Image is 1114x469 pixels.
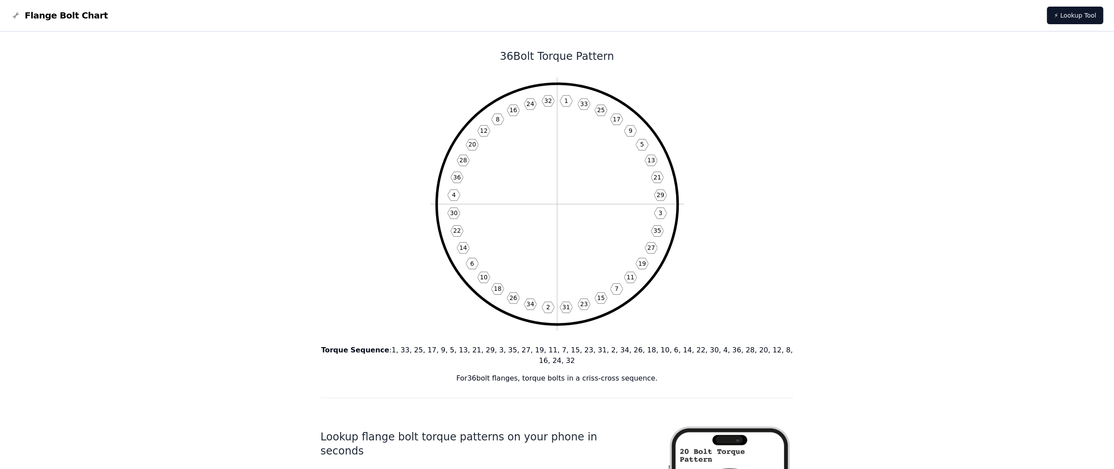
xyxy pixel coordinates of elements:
span: Flange Bolt Chart [25,9,108,22]
text: 3 [659,209,662,216]
text: 8 [496,116,500,123]
a: ⚡ Lookup Tool [1047,7,1103,24]
text: 19 [638,260,646,267]
text: 4 [452,191,456,198]
text: 20 [468,141,476,148]
text: 1 [564,97,568,104]
text: 30 [450,209,458,216]
p: For 36 bolt flanges, torque bolts in a criss-cross sequence. [321,373,794,384]
text: 25 [597,106,605,114]
text: 27 [647,244,655,251]
text: 33 [580,100,588,107]
text: 24 [526,100,534,107]
text: 23 [580,300,588,308]
text: 12 [480,127,488,134]
text: 11 [626,274,634,281]
text: 29 [656,191,664,198]
text: 13 [647,157,655,164]
text: 34 [526,300,534,308]
img: Flange Bolt Chart Logo [11,10,21,21]
text: 16 [509,106,517,114]
a: Flange Bolt Chart LogoFlange Bolt Chart [11,9,108,22]
text: 6 [470,260,474,267]
text: 32 [544,97,552,104]
p: : 1, 33, 25, 17, 9, 5, 13, 21, 29, 3, 35, 27, 19, 11, 7, 15, 23, 31, 2, 34, 26, 18, 10, 6, 14, 22... [321,345,794,366]
text: 21 [653,174,661,181]
text: 10 [480,274,488,281]
text: 36 [453,174,461,181]
text: 5 [640,141,644,148]
text: 35 [653,227,661,234]
text: 9 [629,127,633,134]
text: 15 [597,294,605,301]
text: 28 [459,157,467,164]
text: 2 [546,304,550,311]
text: 17 [613,116,621,123]
text: 31 [562,304,570,311]
text: 7 [614,285,618,292]
text: 18 [494,285,502,292]
h1: 36 Bolt Torque Pattern [321,49,794,63]
text: 22 [453,227,461,234]
b: Torque Sequence [321,346,389,354]
h1: Lookup flange bolt torque patterns on your phone in seconds [321,430,639,458]
text: 26 [509,294,517,301]
text: 14 [459,244,467,251]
